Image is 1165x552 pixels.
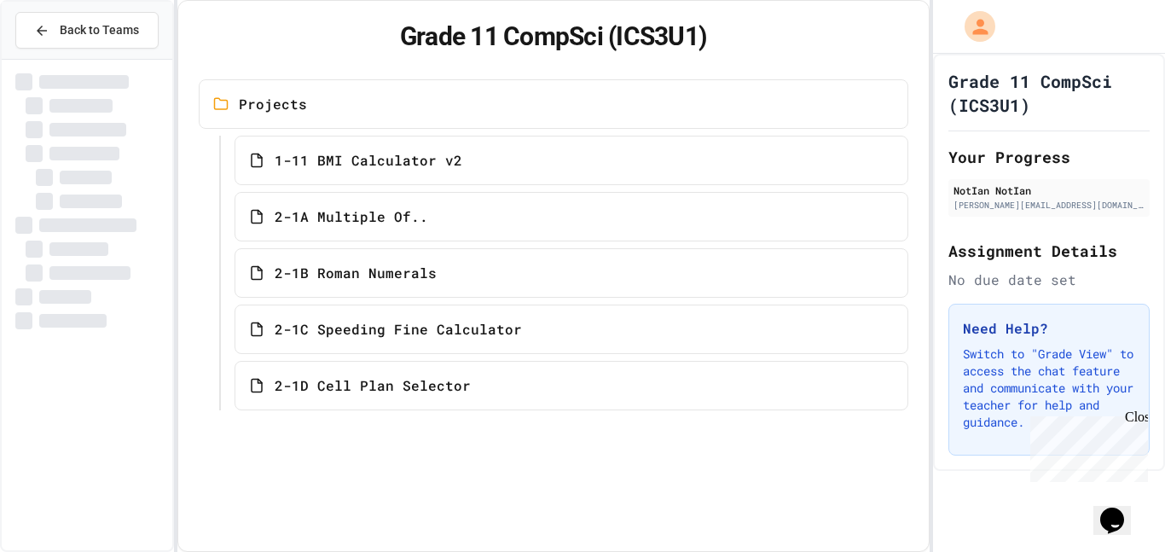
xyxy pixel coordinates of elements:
button: Back to Teams [15,12,159,49]
a: 2-1C Speeding Fine Calculator [235,305,909,354]
iframe: chat widget [1093,484,1148,535]
div: No due date set [948,270,1150,290]
h1: Grade 11 CompSci (ICS3U1) [199,21,909,52]
div: [PERSON_NAME][EMAIL_ADDRESS][DOMAIN_NAME] [953,199,1145,212]
span: Projects [239,94,307,114]
a: 2-1A Multiple Of.. [235,192,909,241]
iframe: chat widget [1023,410,1148,482]
h2: Assignment Details [948,239,1150,263]
h3: Need Help? [963,318,1135,339]
div: Chat with us now!Close [7,7,118,108]
h2: Your Progress [948,145,1150,169]
span: 2-1C Speeding Fine Calculator [275,319,522,340]
h1: Grade 11 CompSci (ICS3U1) [948,69,1150,117]
span: 2-1D Cell Plan Selector [275,375,471,396]
a: 2-1B Roman Numerals [235,248,909,298]
div: NotIan NotIan [953,183,1145,198]
span: Back to Teams [60,21,139,39]
p: Switch to "Grade View" to access the chat feature and communicate with your teacher for help and ... [963,346,1135,431]
a: 1-11 BMI Calculator v2 [235,136,909,185]
span: 2-1B Roman Numerals [275,263,437,283]
span: 2-1A Multiple Of.. [275,206,428,227]
span: 1-11 BMI Calculator v2 [275,150,462,171]
div: My Account [947,7,1000,46]
a: 2-1D Cell Plan Selector [235,361,909,410]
